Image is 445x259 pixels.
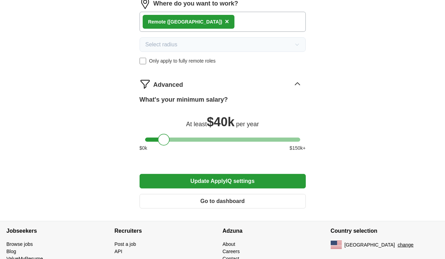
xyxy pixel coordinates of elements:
[140,95,228,104] label: What's your minimum salary?
[223,241,235,247] a: About
[140,58,146,65] input: Only apply to fully remote roles
[345,241,395,249] span: [GEOGRAPHIC_DATA]
[225,18,229,25] span: ×
[140,174,306,188] button: Update ApplyIQ settings
[290,145,305,152] span: $ 150 k+
[7,249,16,254] a: Blog
[115,249,123,254] a: API
[7,241,33,247] a: Browse jobs
[186,121,207,128] span: At least
[115,241,136,247] a: Post a job
[145,40,178,49] span: Select radius
[223,249,240,254] a: Careers
[236,121,259,128] span: per year
[153,80,183,90] span: Advanced
[148,18,222,26] div: Remote ([GEOGRAPHIC_DATA])
[140,194,306,209] button: Go to dashboard
[149,57,215,65] span: Only apply to fully remote roles
[225,17,229,27] button: ×
[140,37,306,52] button: Select radius
[331,221,439,241] h4: Country selection
[140,78,151,90] img: filter
[398,241,413,249] button: change
[207,115,234,129] span: $ 40k
[331,241,342,249] img: US flag
[140,145,148,152] span: $ 0 k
